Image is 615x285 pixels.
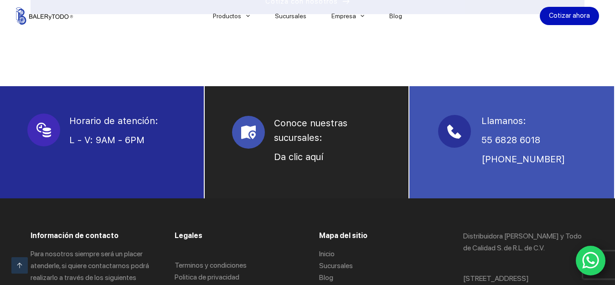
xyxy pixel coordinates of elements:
span: L - V: 9AM - 6PM [69,135,145,145]
span: 55 6828 6018 [481,135,540,145]
span: Llamanos: [481,115,526,126]
span: Conoce nuestras sucursales: [274,118,350,143]
h3: Mapa del sitio [319,230,440,241]
span: [PHONE_NUMBER] [481,154,565,165]
a: Blog [319,273,333,282]
a: Sucursales [319,261,353,270]
span: Legales [175,231,202,240]
a: Terminos y condiciones [175,261,247,269]
a: Inicio [319,249,335,258]
span: Horario de atención: [69,115,158,126]
p: Distribuidora [PERSON_NAME] y Todo de Calidad S. de R.L. de C.V. [463,230,584,254]
a: Cotizar ahora [540,7,599,25]
a: Politica de privacidad [175,273,239,281]
h3: Información de contacto [31,230,152,241]
img: Balerytodo [16,7,73,25]
a: WhatsApp [576,246,606,276]
a: Da clic aquí [274,151,323,162]
a: Ir arriba [11,257,28,274]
